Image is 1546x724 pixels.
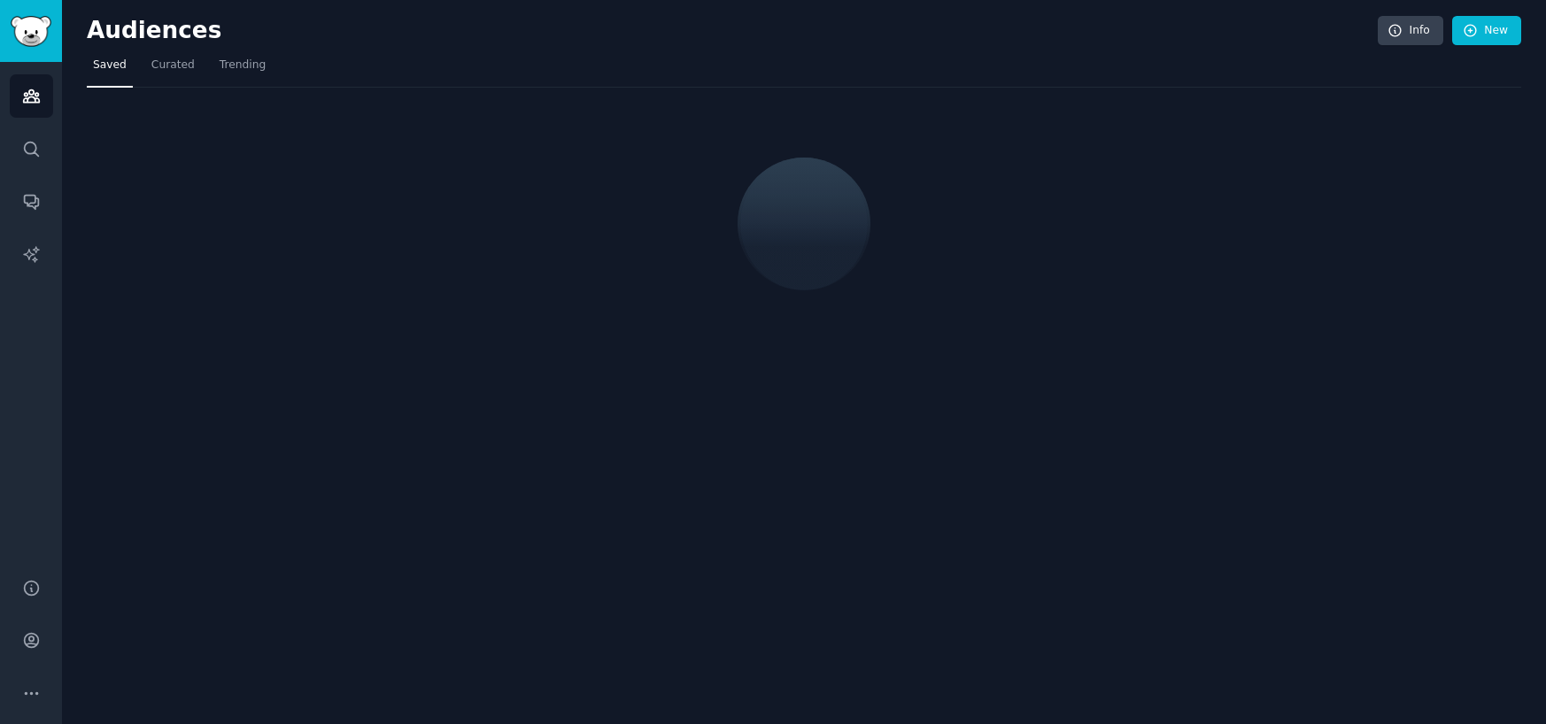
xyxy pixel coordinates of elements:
[87,51,133,88] a: Saved
[11,16,51,47] img: GummySearch logo
[145,51,201,88] a: Curated
[93,58,127,73] span: Saved
[220,58,266,73] span: Trending
[213,51,272,88] a: Trending
[87,17,1378,45] h2: Audiences
[1378,16,1443,46] a: Info
[151,58,195,73] span: Curated
[1452,16,1521,46] a: New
